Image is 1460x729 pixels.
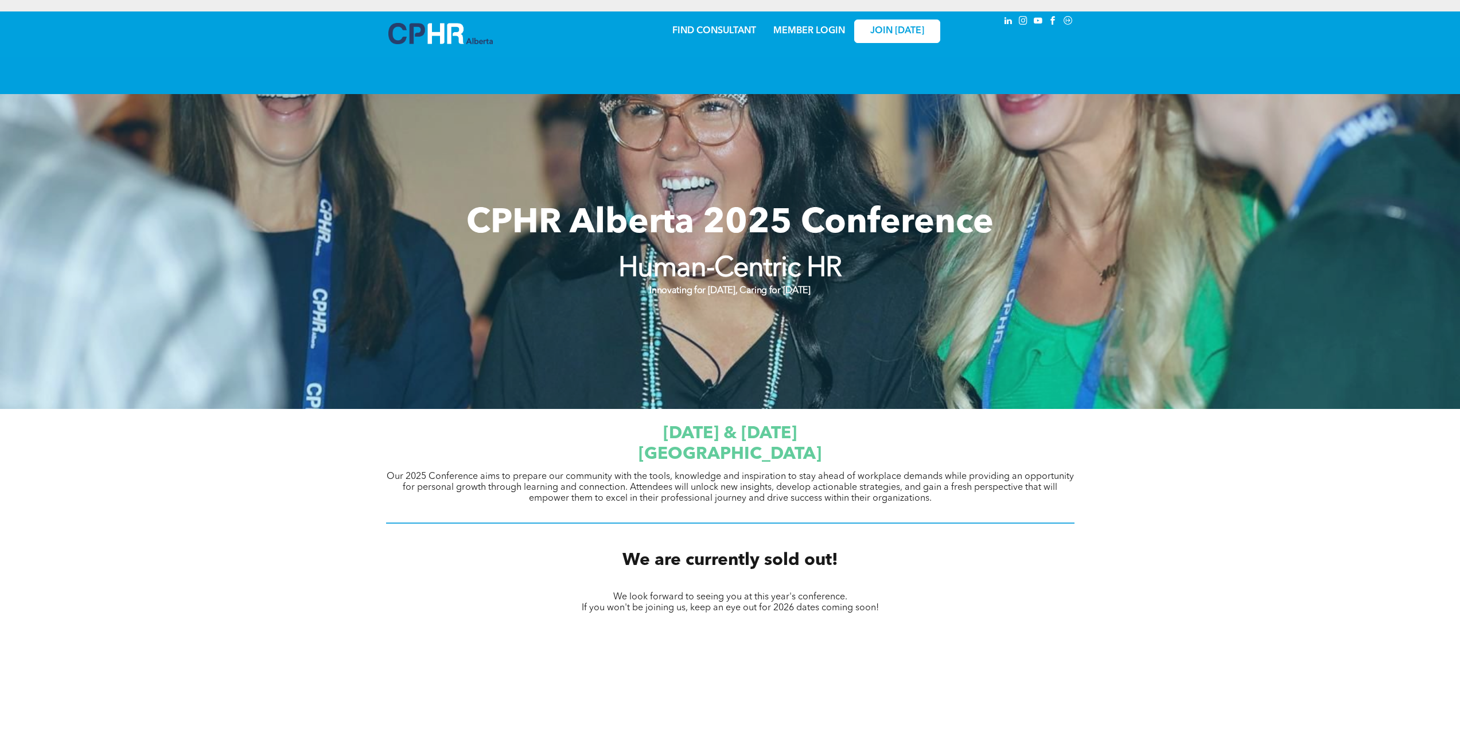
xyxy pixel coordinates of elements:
a: instagram [1017,14,1030,30]
span: We are currently sold out! [622,552,838,569]
span: [DATE] & [DATE] [663,425,797,442]
a: MEMBER LOGIN [773,26,845,36]
a: JOIN [DATE] [854,20,940,43]
span: If you won't be joining us, keep an eye out for 2026 dates coming soon! [582,603,879,613]
strong: Innovating for [DATE], Caring for [DATE] [649,286,810,295]
a: Social network [1062,14,1074,30]
span: We look forward to seeing you at this year's conference. [613,592,847,602]
a: FIND CONSULTANT [672,26,756,36]
img: A blue and white logo for cp alberta [388,23,493,44]
strong: Human-Centric HR [618,255,842,283]
a: linkedin [1002,14,1015,30]
span: CPHR Alberta 2025 Conference [466,206,994,241]
a: facebook [1047,14,1060,30]
span: JOIN [DATE] [870,26,924,37]
a: youtube [1032,14,1045,30]
span: Our 2025 Conference aims to prepare our community with the tools, knowledge and inspiration to st... [387,472,1074,503]
span: [GEOGRAPHIC_DATA] [638,446,822,463]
